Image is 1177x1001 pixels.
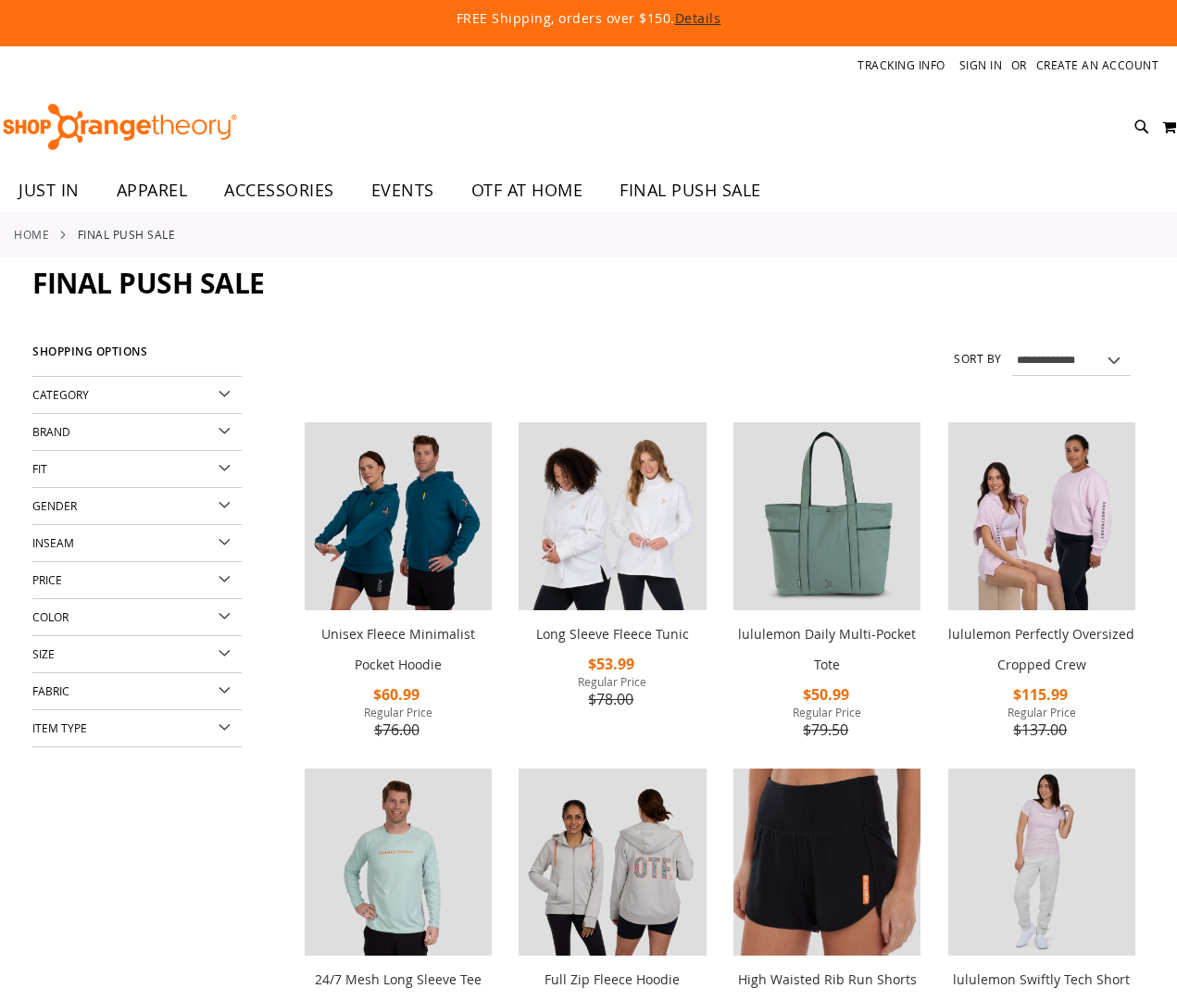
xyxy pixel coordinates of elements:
[738,625,916,673] a: lululemon Daily Multi-Pocket Tote
[588,654,637,674] span: $53.99
[519,769,706,956] img: Main Image of 1457091
[98,169,207,212] a: APPAREL
[675,9,721,27] a: Details
[32,562,242,599] div: Price
[1013,684,1071,705] span: $115.99
[620,169,761,211] span: FINAL PUSH SALE
[32,377,242,414] div: Category
[321,625,475,673] a: Unisex Fleece Minimalist Pocket Hoodie
[68,9,1110,28] p: FREE Shipping, orders over $150.
[32,609,69,624] span: Color
[803,719,851,740] span: $79.50
[32,488,242,525] div: Gender
[858,57,945,73] a: Tracking Info
[32,387,89,402] span: Category
[315,970,482,988] a: 24/7 Mesh Long Sleeve Tee
[32,636,242,673] div: Size
[353,169,453,212] a: EVENTS
[948,769,1135,959] a: lululemon Swiftly Tech Short Sleeve 2.0
[117,169,188,211] span: APPAREL
[1036,57,1159,73] a: Create an Account
[373,684,422,705] span: $60.99
[519,674,706,689] span: Regular Price
[224,169,334,211] span: ACCESSORIES
[32,599,242,636] div: Color
[32,424,70,439] span: Brand
[1013,719,1070,740] span: $137.00
[601,169,780,211] a: FINAL PUSH SALE
[939,413,1145,789] div: product
[305,422,492,613] a: Unisex Fleece Minimalist Pocket Hoodie
[32,683,69,698] span: Fabric
[32,646,55,661] span: Size
[32,535,74,550] span: Inseam
[305,769,492,956] img: Main Image of 1457095
[32,525,242,562] div: Inseam
[738,970,917,988] a: High Waisted Rib Run Shorts
[733,769,920,956] img: High Waisted Rib Run Shorts
[32,498,77,513] span: Gender
[32,337,242,377] strong: Shopping Options
[78,226,176,243] strong: FINAL PUSH SALE
[733,422,920,613] a: lululemon Daily Multi-Pocket Tote
[471,169,583,211] span: OTF AT HOME
[519,422,706,613] a: Product image for Fleece Long Sleeve
[305,705,492,719] span: Regular Price
[32,451,242,488] div: Fit
[206,169,353,212] a: ACCESSORIES
[948,422,1135,609] img: lululemon Perfectly Oversized Cropped Crew
[948,769,1135,956] img: lululemon Swiftly Tech Short Sleeve 2.0
[948,705,1135,719] span: Regular Price
[305,769,492,959] a: Main Image of 1457095
[374,719,422,740] span: $76.00
[32,572,62,587] span: Price
[19,169,80,211] span: JUST IN
[959,57,1003,73] a: Sign In
[509,413,715,758] div: product
[305,422,492,609] img: Unisex Fleece Minimalist Pocket Hoodie
[32,710,242,747] div: Item Type
[724,413,930,789] div: product
[588,689,636,709] span: $78.00
[519,769,706,959] a: Main Image of 1457091
[545,970,680,988] a: Full Zip Fleece Hoodie
[32,264,265,302] span: FINAL PUSH SALE
[32,673,242,710] div: Fabric
[32,414,242,451] div: Brand
[733,705,920,719] span: Regular Price
[32,720,87,735] span: Item Type
[954,351,1002,367] label: Sort By
[733,769,920,959] a: High Waisted Rib Run Shorts
[453,169,602,212] a: OTF AT HOME
[733,422,920,609] img: lululemon Daily Multi-Pocket Tote
[948,625,1134,673] a: lululemon Perfectly Oversized Cropped Crew
[948,422,1135,613] a: lululemon Perfectly Oversized Cropped Crew
[371,169,434,211] span: EVENTS
[14,226,49,243] a: Home
[32,461,47,476] span: Fit
[536,625,689,643] a: Long Sleeve Fleece Tunic
[519,422,706,609] img: Product image for Fleece Long Sleeve
[803,684,852,705] span: $50.99
[295,413,501,789] div: product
